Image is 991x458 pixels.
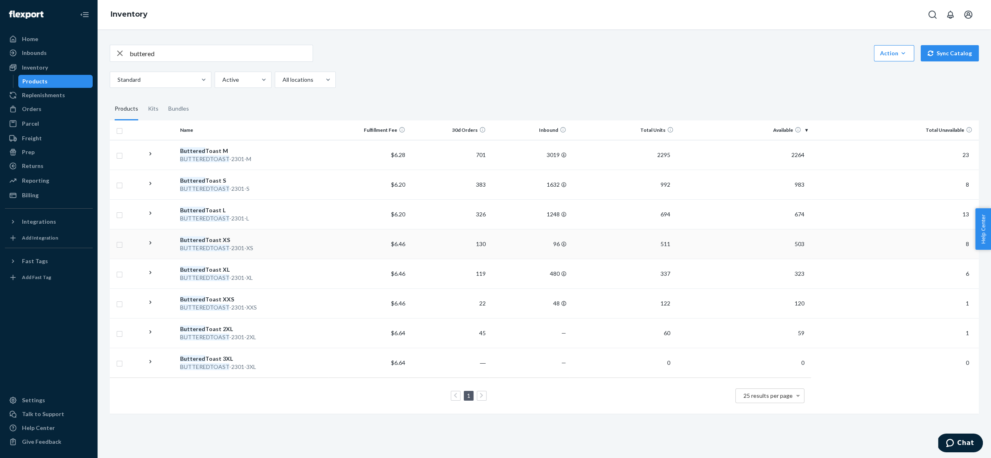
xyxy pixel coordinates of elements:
div: Toast 3XL [180,355,324,363]
button: Open Search Box [924,7,941,23]
div: Toast XXS [180,295,324,303]
td: 119 [409,259,489,288]
td: 1248 [489,199,569,229]
div: Prep [22,148,35,156]
div: Toast XS [180,236,324,244]
th: Available [677,120,811,140]
td: 480 [489,259,569,288]
th: Total Units [569,120,677,140]
div: Replenishments [22,91,65,99]
ol: breadcrumbs [104,3,154,26]
span: 13 [959,211,972,218]
a: Prep [5,146,93,159]
a: Inbounds [5,46,93,59]
span: 120 [791,300,808,307]
span: 0 [798,359,808,366]
td: ― [409,348,489,377]
span: $6.28 [391,151,405,158]
em: Buttered [180,355,205,362]
a: Add Fast Tag [5,271,93,284]
span: 2295 [654,151,674,158]
span: 1 [963,300,972,307]
th: Name [177,120,328,140]
div: Billing [22,191,39,199]
td: 45 [409,318,489,348]
a: Replenishments [5,89,93,102]
th: Inbound [489,120,569,140]
div: Inbounds [22,49,47,57]
a: Home [5,33,93,46]
div: Add Integration [22,234,58,241]
th: 30d Orders [409,120,489,140]
div: Home [22,35,38,43]
span: 8 [963,181,972,188]
span: 503 [791,240,808,247]
span: 992 [657,181,674,188]
em: Buttered [180,266,205,273]
div: Kits [148,98,159,120]
iframe: Opens a widget where you can chat to one of our agents [938,434,983,454]
a: Billing [5,189,93,202]
span: 674 [791,211,808,218]
button: Fast Tags [5,255,93,268]
span: $6.64 [391,329,405,336]
th: Fulfillment Fee [328,120,409,140]
td: 1632 [489,170,569,199]
div: -2301-XXS [180,303,324,312]
div: Action [880,49,908,57]
a: Reporting [5,174,93,187]
span: $6.46 [391,300,405,307]
div: Toast XL [180,266,324,274]
span: 6 [963,270,972,277]
div: -2301-2XL [180,333,324,341]
input: All locations [282,76,283,84]
span: 60 [661,329,674,336]
div: Toast 2XL [180,325,324,333]
span: 694 [657,211,674,218]
em: Buttered [180,207,205,214]
div: Toast L [180,206,324,214]
button: Give Feedback [5,435,93,448]
div: Integrations [22,218,56,226]
button: Sync Catalog [921,45,979,61]
a: Inventory [111,10,148,19]
em: BUTTEREDTOAST [180,244,229,251]
span: 2264 [788,151,808,158]
div: Freight [22,134,42,142]
div: -2301-XS [180,244,324,252]
em: Buttered [180,296,205,303]
em: Buttered [180,325,205,332]
div: Returns [22,162,43,170]
div: Give Feedback [22,438,61,446]
span: 25 results per page [743,392,793,399]
div: Settings [22,396,45,404]
em: BUTTEREDTOAST [180,334,229,340]
button: Open notifications [942,7,958,23]
a: Products [18,75,93,88]
div: Products [22,77,48,85]
div: Talk to Support [22,410,64,418]
div: -2301-3XL [180,363,324,371]
span: $6.46 [391,270,405,277]
td: 326 [409,199,489,229]
td: 96 [489,229,569,259]
span: 59 [795,329,808,336]
a: Returns [5,159,93,172]
div: Help Center [22,424,55,432]
a: Help Center [5,421,93,434]
a: Settings [5,394,93,407]
span: 337 [657,270,674,277]
div: Products [115,98,138,120]
span: 1 [963,329,972,336]
em: Buttered [180,236,205,243]
span: 8 [963,240,972,247]
span: 122 [657,300,674,307]
span: $6.20 [391,181,405,188]
span: 511 [657,240,674,247]
button: Help Center [975,208,991,250]
em: Buttered [180,147,205,154]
